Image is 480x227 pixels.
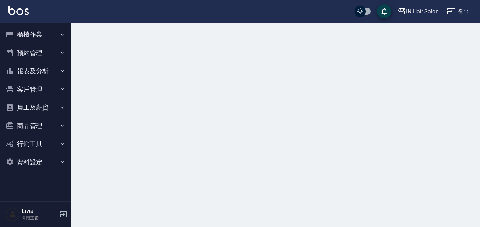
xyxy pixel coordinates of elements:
[3,80,68,99] button: 客戶管理
[3,25,68,44] button: 櫃檯作業
[8,6,29,15] img: Logo
[395,4,441,19] button: IN Hair Salon
[3,98,68,117] button: 員工及薪資
[6,207,20,221] img: Person
[3,117,68,135] button: 商品管理
[406,7,439,16] div: IN Hair Salon
[3,62,68,80] button: 報表及分析
[22,215,58,221] p: 高階主管
[3,153,68,171] button: 資料設定
[3,44,68,62] button: 預約管理
[3,135,68,153] button: 行銷工具
[377,4,391,18] button: save
[444,5,472,18] button: 登出
[22,208,58,215] h5: Livia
